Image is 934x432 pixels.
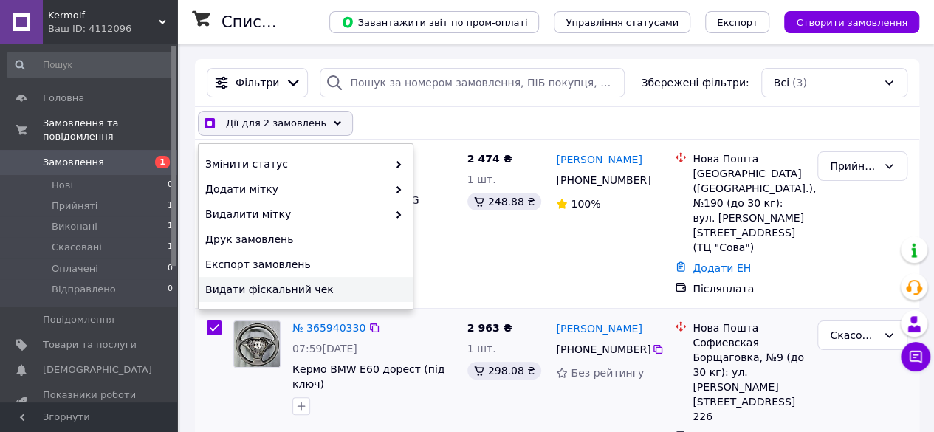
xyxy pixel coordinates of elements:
h1: Список замовлень [222,13,371,31]
div: Софиевская Борщаговка, №9 (до 30 кг): ул. [PERSON_NAME][STREET_ADDRESS] 226 [693,335,806,424]
span: Видати фіскальний чек [205,282,402,297]
span: Друк замовлень [205,232,402,247]
button: Чат з покупцем [901,342,930,371]
span: Змінити статус [205,157,388,171]
div: Нова Пошта [693,320,806,335]
input: Пошук [7,52,174,78]
span: Нові [52,179,73,192]
span: Всі [774,75,789,90]
a: Додати ЕН [693,262,751,274]
img: Фото товару [234,321,280,367]
a: [PERSON_NAME] [556,321,642,336]
a: Фото товару [233,320,281,368]
button: Управління статусами [554,11,690,33]
div: Нова Пошта [693,151,806,166]
button: Завантажити звіт по пром-оплаті [329,11,539,33]
div: Ваш ID: 4112096 [48,22,177,35]
a: Створити замовлення [769,16,919,27]
a: № 365940330 [292,322,365,334]
div: 298.08 ₴ [467,362,541,380]
a: [PERSON_NAME] [556,152,642,167]
span: Збережені фільтри: [641,75,749,90]
span: Головна [43,92,84,105]
input: Пошук за номером замовлення, ПІБ покупця, номером телефону, Email, номером накладної [320,68,625,97]
span: Фільтри [236,75,279,90]
button: Експорт [705,11,770,33]
span: Експорт [717,17,758,28]
span: Без рейтингу [571,367,644,379]
div: [PHONE_NUMBER] [553,339,651,360]
div: Прийнято [830,158,877,174]
span: 2 474 ₴ [467,153,512,165]
a: Кермо BMW E60 дорест (під ключ) [292,363,444,390]
span: (3) [792,77,807,89]
span: [DEMOGRAPHIC_DATA] [43,363,152,377]
span: Додати мітку [205,182,388,196]
span: 1 [168,241,173,254]
span: Виконані [52,220,97,233]
div: 248.88 ₴ [467,193,541,210]
span: 1 [168,199,173,213]
span: Відправлено [52,283,116,296]
span: Управління статусами [566,17,679,28]
div: Скасовано [830,327,877,343]
span: Завантажити звіт по пром-оплаті [341,16,527,29]
span: 0 [168,262,173,275]
div: Післяплата [693,281,806,296]
span: 1 [155,156,170,168]
span: 07:59[DATE] [292,343,357,354]
div: [GEOGRAPHIC_DATA] ([GEOGRAPHIC_DATA].), №190 (до 30 кг): вул. [PERSON_NAME][STREET_ADDRESS] (ТЦ "... [693,166,806,255]
span: 0 [168,283,173,296]
span: Замовлення [43,156,104,169]
span: 1 шт. [467,343,496,354]
span: Дії для 2 замовлень [226,116,326,131]
span: Створити замовлення [796,17,907,28]
span: Прийняті [52,199,97,213]
span: Скасовані [52,241,102,254]
div: [PHONE_NUMBER] [553,170,651,191]
span: KermoIf [48,9,159,22]
span: Повідомлення [43,313,114,326]
span: Оплачені [52,262,98,275]
span: Показники роботи компанії [43,388,137,415]
span: 0 [168,179,173,192]
span: 100% [571,198,600,210]
span: 2 963 ₴ [467,322,512,334]
button: Створити замовлення [784,11,919,33]
span: 1 шт. [467,174,496,185]
span: 1 [168,220,173,233]
span: Товари та послуги [43,338,137,352]
span: Замовлення та повідомлення [43,117,177,143]
span: Експорт замовлень [205,257,402,272]
span: Видалити мітку [205,207,388,222]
